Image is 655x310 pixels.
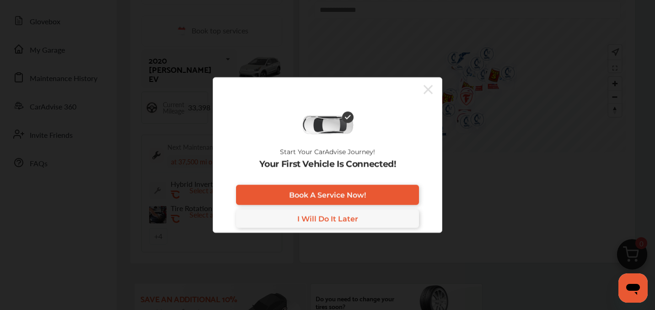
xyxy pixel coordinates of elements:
img: diagnose-vehicle.c84bcb0a.svg [301,115,354,135]
p: Your First Vehicle Is Connected! [259,159,396,169]
img: check-icon.521c8815.svg [342,112,354,123]
p: Start Your CarAdvise Journey! [280,148,375,156]
a: I Will Do It Later [236,210,419,228]
a: Book A Service Now! [236,185,419,205]
span: I Will Do It Later [297,214,358,223]
span: Book A Service Now! [289,190,366,199]
iframe: Button to launch messaging window [618,273,648,303]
